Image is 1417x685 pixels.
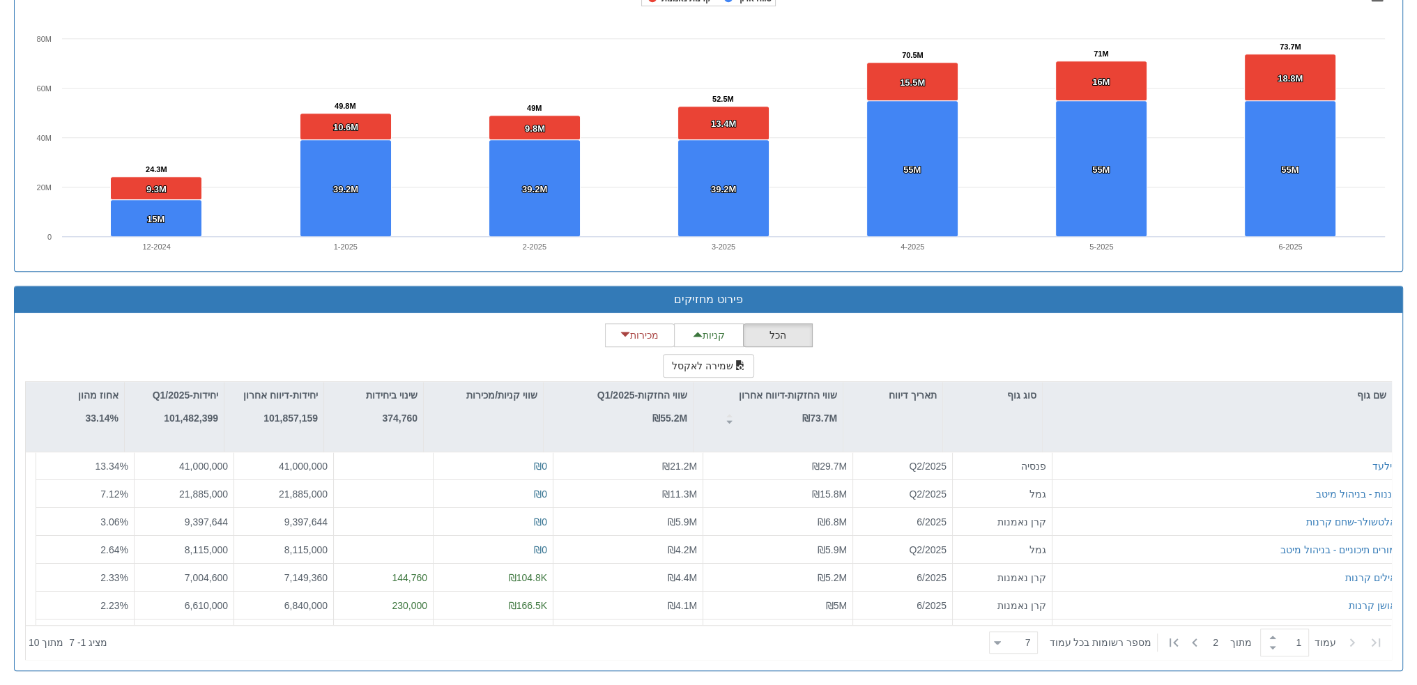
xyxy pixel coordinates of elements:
tspan: 16M [1092,77,1110,87]
strong: 374,760 [382,413,418,424]
span: ₪11.3M [662,488,697,500]
div: קרן נאמנות [958,571,1046,585]
tspan: 39.2M [522,184,547,194]
button: אושן קרנות [1349,599,1396,613]
span: ₪0 [534,488,547,500]
tspan: 39.2M [333,184,358,194]
p: אחוז מהון [78,387,118,403]
div: 21,885,000 [240,487,328,501]
tspan: 52.5M [712,95,734,103]
div: 21,885,000 [140,487,228,501]
div: שם גוף [1043,382,1392,408]
div: 7,004,600 [140,571,228,585]
div: 9,397,644 [140,515,228,529]
div: 6/2025 [859,571,947,585]
text: 80M [37,35,52,43]
button: קניות [674,323,744,347]
text: 4-2025 [901,243,924,251]
tspan: 71M [1094,49,1108,58]
div: 2.23 % [42,599,128,613]
div: גמל [958,543,1046,557]
p: שינוי ביחידות [366,387,418,403]
tspan: 49M [527,104,542,112]
span: ₪21.2M [662,461,697,472]
span: ₪5.2M [818,572,847,583]
span: ₪4.4M [668,572,697,583]
span: ₪104.8K [509,572,547,583]
text: 3-2025 [712,243,735,251]
p: יחידות-Q1/2025 [153,387,218,403]
tspan: 15M [147,214,164,224]
text: 2-2025 [523,243,546,251]
span: ₪4.1M [668,600,697,611]
text: 1-2025 [334,243,358,251]
div: 41,000,000 [140,459,228,473]
div: קרן נאמנות [958,599,1046,613]
p: שווי החזקות-Q1/2025 [597,387,687,403]
div: 230,000 [339,599,427,613]
tspan: 49.8M [335,102,356,110]
div: 8,115,000 [140,543,228,557]
div: 6,610,000 [140,599,228,613]
button: גילעד [1372,459,1396,473]
tspan: 55M [1281,164,1299,175]
strong: ₪73.7M [802,413,837,424]
strong: 33.14% [86,413,118,424]
div: Q2/2025 [859,459,947,473]
div: Q2/2025 [859,543,947,557]
span: 2 [1213,636,1230,649]
span: ₪6.8M [818,516,847,528]
div: קרן נאמנות [958,515,1046,529]
div: 7,149,360 [240,571,328,585]
text: 5-2025 [1089,243,1113,251]
div: 8,115,000 [240,543,328,557]
span: ₪0 [534,461,547,472]
h3: פירוט מחזיקים [25,293,1392,306]
div: תאריך דיווח [843,382,942,408]
div: 41,000,000 [240,459,328,473]
div: 13.34 % [42,459,128,473]
div: גמל [958,487,1046,501]
div: 6/2025 [859,515,947,529]
button: אילים קרנות [1345,571,1396,585]
span: ₪5.9M [818,544,847,555]
text: 40M [37,134,52,142]
strong: 101,857,159 [263,413,318,424]
button: הכל [743,323,813,347]
span: ‏מספר רשומות בכל עמוד [1049,636,1151,649]
tspan: 24.3M [146,165,167,174]
button: אלטשולר-שחם קרנות [1305,515,1396,529]
div: שווי קניות/מכירות [424,382,543,408]
span: ₪0 [534,516,547,528]
div: פנסיה [958,459,1046,473]
span: ₪0 [534,544,547,555]
div: מורים תיכוניים - בניהול מיטב [1280,543,1396,557]
button: מכירות [605,323,675,347]
div: 6,840,000 [240,599,328,613]
text: 60M [37,84,52,93]
button: גננות - בניהול מיטב [1316,487,1396,501]
div: 2.64 % [42,543,128,557]
p: יחידות-דיווח אחרון [243,387,318,403]
div: 7.12 % [42,487,128,501]
button: שמירה לאקסל [663,354,755,378]
p: שווי החזקות-דיווח אחרון [739,387,837,403]
tspan: 9.8M [525,123,545,134]
div: 2.33 % [42,571,128,585]
div: ‏מציג 1 - 7 ‏ מתוך 10 [29,627,107,658]
span: ‏עמוד [1315,636,1336,649]
tspan: 18.8M [1278,73,1303,84]
div: 144,760 [339,571,427,585]
strong: 101,482,399 [164,413,218,424]
div: ‏ מתוך [983,627,1388,658]
div: 9,397,644 [240,515,328,529]
span: ₪29.7M [812,461,847,472]
div: סוג גוף [943,382,1042,408]
span: ₪4.2M [668,544,697,555]
tspan: 15.5M [900,77,925,88]
strong: ₪55.2M [652,413,687,424]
